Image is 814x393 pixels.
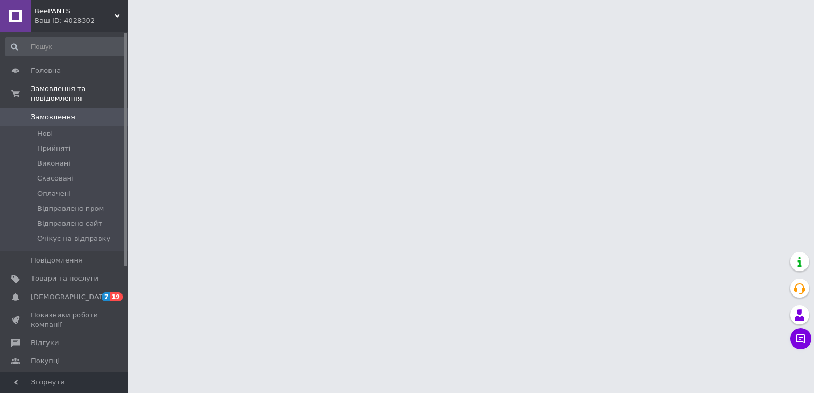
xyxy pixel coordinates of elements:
[31,112,75,122] span: Замовлення
[31,338,59,348] span: Відгуки
[31,274,99,283] span: Товари та послуги
[110,292,123,301] span: 19
[5,37,126,56] input: Пошук
[31,84,128,103] span: Замовлення та повідомлення
[37,144,70,153] span: Прийняті
[37,204,104,214] span: Відправлено пром
[31,66,61,76] span: Головна
[31,256,83,265] span: Повідомлення
[35,16,128,26] div: Ваш ID: 4028302
[31,310,99,330] span: Показники роботи компанії
[37,219,102,228] span: Відправлено сайт
[31,292,110,302] span: [DEMOGRAPHIC_DATA]
[31,356,60,366] span: Покупці
[37,129,53,138] span: Нові
[37,189,71,199] span: Оплачені
[37,234,110,243] span: Очікує на відправку
[102,292,110,301] span: 7
[790,328,811,349] button: Чат з покупцем
[37,174,74,183] span: Скасовані
[37,159,70,168] span: Виконані
[35,6,115,16] span: BeePANTS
